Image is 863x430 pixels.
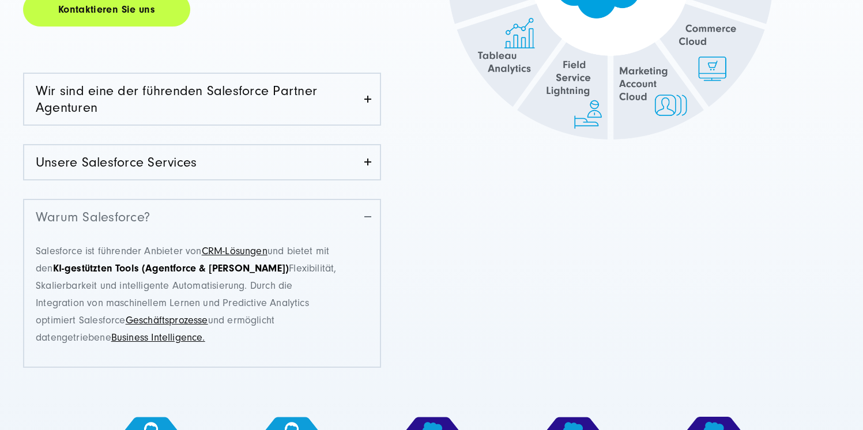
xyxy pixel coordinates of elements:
a: CRM-Lösungen [202,245,267,257]
p: Salesforce ist führender Anbieter von und bietet mit den Flexibilität, Skalierbarkeit und intelli... [36,243,342,346]
a: Business Intelligence. [111,331,205,344]
strong: KI-gestützten Tools (Agentforce & [PERSON_NAME]) [53,262,289,274]
a: Wir sind eine der führenden Salesforce Partner Agenturen [24,74,380,125]
a: Warum Salesforce? [24,200,380,234]
a: Unsere Salesforce Services [24,145,380,179]
a: Geschäftsprozesse [126,314,208,326]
